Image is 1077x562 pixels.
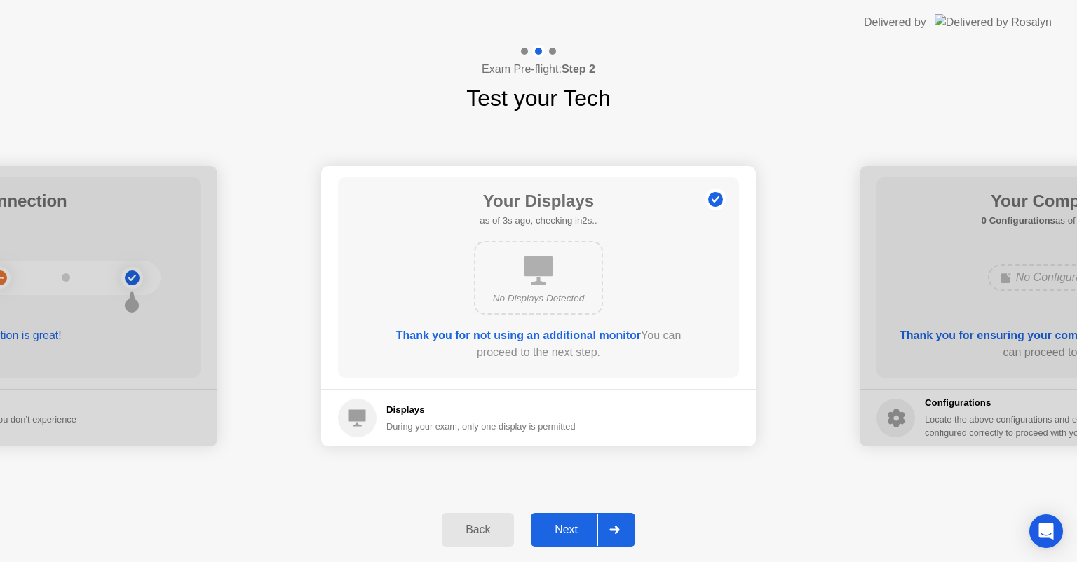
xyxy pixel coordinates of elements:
h1: Your Displays [480,189,597,214]
div: Back [446,523,510,536]
b: Thank you for not using an additional monitor [396,329,641,341]
div: Open Intercom Messenger [1029,514,1063,548]
div: Next [535,523,597,536]
img: Delivered by Rosalyn [935,14,1052,30]
button: Next [531,513,635,547]
div: You can proceed to the next step. [378,327,699,361]
h5: as of 3s ago, checking in2s.. [480,214,597,228]
h4: Exam Pre-flight: [482,61,595,78]
h5: Displays [386,403,576,417]
button: Back [442,513,514,547]
div: During your exam, only one display is permitted [386,420,576,433]
b: Step 2 [562,63,595,75]
div: No Displays Detected [487,292,590,306]
div: Delivered by [864,14,926,31]
h1: Test your Tech [466,81,611,115]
